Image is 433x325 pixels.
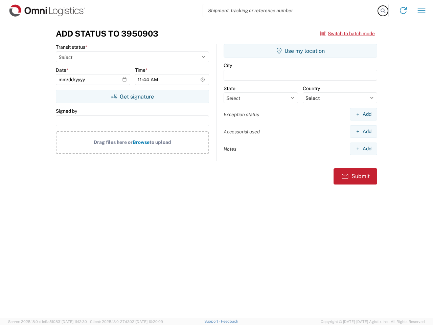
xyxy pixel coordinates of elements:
[350,108,377,121] button: Add
[8,320,87,324] span: Server: 2025.18.0-d1e9a510831
[224,85,235,91] label: State
[150,139,171,145] span: to upload
[56,67,68,73] label: Date
[224,146,236,152] label: Notes
[224,129,260,135] label: Accessorial used
[135,67,147,73] label: Time
[224,111,259,117] label: Exception status
[334,168,377,185] button: Submit
[203,4,378,17] input: Shipment, tracking or reference number
[350,143,377,155] button: Add
[94,139,133,145] span: Drag files here or
[321,319,425,325] span: Copyright © [DATE]-[DATE] Agistix Inc., All Rights Reserved
[224,62,232,68] label: City
[56,44,87,50] label: Transit status
[56,90,209,103] button: Get signature
[221,319,238,323] a: Feedback
[62,320,87,324] span: [DATE] 11:12:30
[303,85,320,91] label: Country
[56,29,158,39] h3: Add Status to 3950903
[204,319,221,323] a: Support
[224,44,377,58] button: Use my location
[56,108,77,114] label: Signed by
[320,28,375,39] button: Switch to batch mode
[90,320,163,324] span: Client: 2025.18.0-27d3021
[133,139,150,145] span: Browse
[350,125,377,138] button: Add
[136,320,163,324] span: [DATE] 10:20:09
